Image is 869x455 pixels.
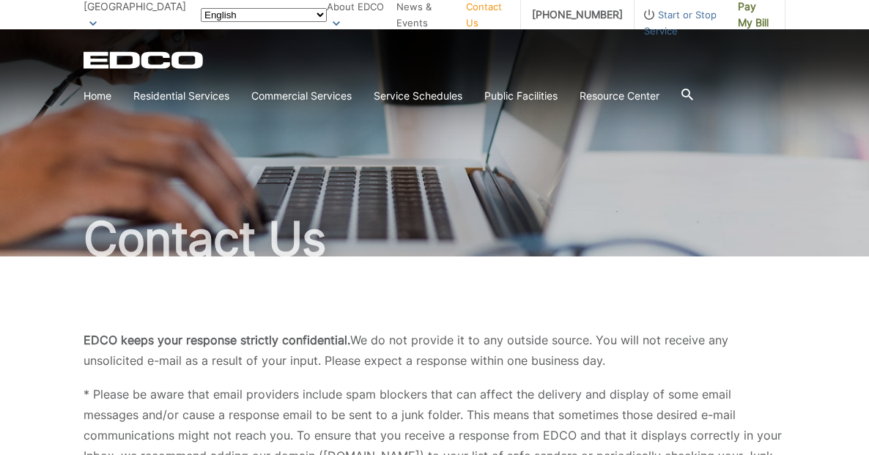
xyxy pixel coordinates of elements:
a: Resource Center [580,88,659,104]
a: Service Schedules [374,88,462,104]
a: Commercial Services [251,88,352,104]
a: Residential Services [133,88,229,104]
p: We do not provide it to any outside source. You will not receive any unsolicited e-mail as a resu... [84,330,785,371]
h1: Contact Us [84,215,785,262]
a: EDCD logo. Return to the homepage. [84,51,205,69]
a: Home [84,88,111,104]
select: Select a language [201,8,327,22]
a: Public Facilities [484,88,558,104]
b: EDCO keeps your response strictly confidential. [84,333,350,347]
